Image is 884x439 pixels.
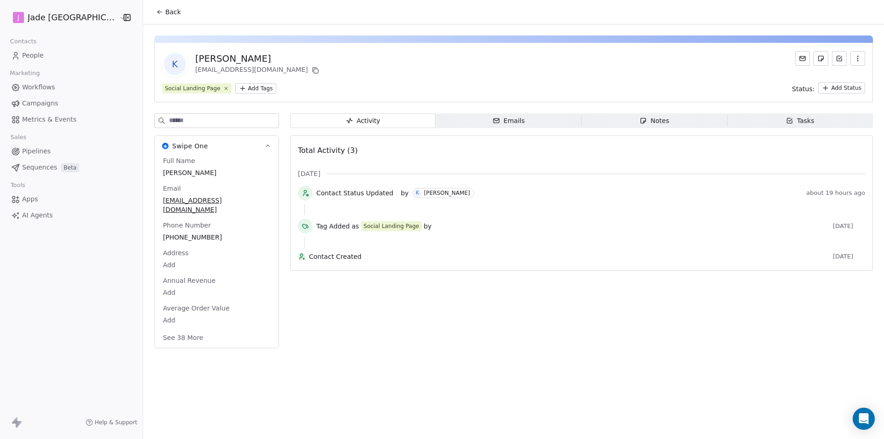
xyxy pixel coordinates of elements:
img: Swipe One [162,143,169,149]
a: Pipelines [7,144,135,159]
span: Pipelines [22,146,51,156]
div: [PERSON_NAME] [195,52,321,65]
span: about 19 hours ago [806,189,865,197]
a: AI Agents [7,208,135,223]
span: People [22,51,44,60]
span: J [17,13,19,22]
span: Add [163,260,270,269]
span: Beta [61,163,79,172]
a: Apps [7,192,135,207]
span: Workflows [22,82,55,92]
a: Metrics & Events [7,112,135,127]
span: [DATE] [833,222,865,230]
span: [PERSON_NAME] [163,168,270,177]
div: Notes [640,116,669,126]
a: Campaigns [7,96,135,111]
div: K [416,189,419,197]
span: Swipe One [172,141,208,151]
span: Contacts [6,35,41,48]
span: by [424,222,431,231]
span: AI Agents [22,211,53,220]
div: Swipe OneSwipe One [155,156,279,348]
div: [PERSON_NAME] [424,190,470,196]
span: Apps [22,194,38,204]
span: Metrics & Events [22,115,76,124]
div: Social Landing Page [165,84,221,93]
div: [EMAIL_ADDRESS][DOMAIN_NAME] [195,65,321,76]
span: Sales [6,130,30,144]
span: Jade [GEOGRAPHIC_DATA] [28,12,117,23]
a: SequencesBeta [7,160,135,175]
a: People [7,48,135,63]
button: Swipe OneSwipe One [155,136,279,156]
a: Help & Support [86,419,137,426]
div: Emails [493,116,525,126]
span: Address [161,248,191,258]
button: Add Tags [235,83,277,94]
div: Open Intercom Messenger [853,408,875,430]
span: Marketing [6,66,44,80]
span: [DATE] [298,169,320,178]
span: [DATE] [833,253,865,260]
span: as [352,222,359,231]
span: Add [163,288,270,297]
span: Campaigns [22,99,58,108]
div: Social Landing Page [364,222,419,230]
button: See 38 More [157,329,209,346]
span: Total Activity (3) [298,146,358,155]
span: Sequences [22,163,57,172]
span: [EMAIL_ADDRESS][DOMAIN_NAME] [163,196,270,214]
span: Full Name [161,156,197,165]
span: Contact Created [309,252,829,261]
span: Tag Added [316,222,350,231]
span: [PHONE_NUMBER] [163,233,270,242]
button: Back [151,4,186,20]
span: by [401,188,408,198]
span: Contact Status Updated [316,188,394,198]
a: Workflows [7,80,135,95]
span: Back [165,7,181,17]
span: Tools [6,178,29,192]
span: Help & Support [95,419,137,426]
span: Add [163,316,270,325]
span: Phone Number [161,221,213,230]
span: K [164,53,186,75]
button: JJade [GEOGRAPHIC_DATA] [11,10,113,25]
span: Average Order Value [161,304,232,313]
div: Tasks [786,116,814,126]
span: Status: [792,84,814,94]
button: Add Status [818,82,865,94]
span: Email [161,184,183,193]
span: Annual Revenue [161,276,217,285]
